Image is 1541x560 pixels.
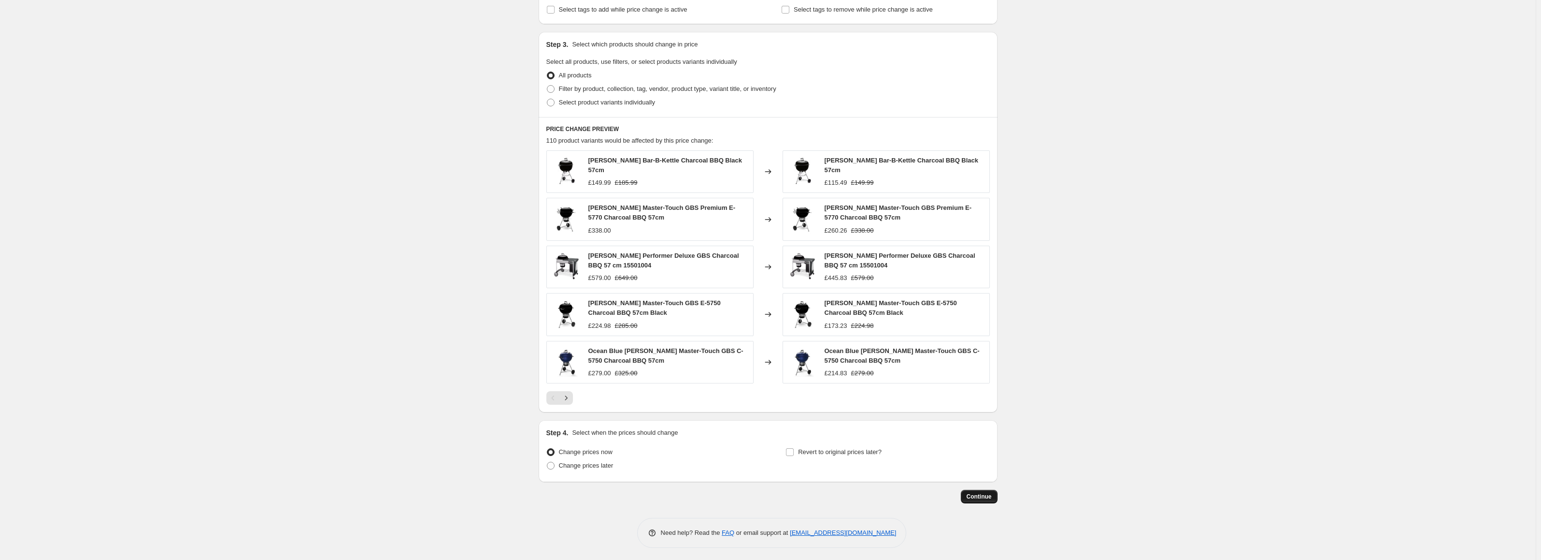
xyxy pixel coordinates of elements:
[722,529,734,536] a: FAQ
[588,204,736,221] span: [PERSON_NAME] Master-Touch GBS Premium E-5770 Charcoal BBQ 57cm
[825,226,847,236] div: £260.26
[559,6,687,13] span: Select tags to add while price change is active
[588,178,611,188] div: £149.99
[825,347,980,364] span: Ocean Blue [PERSON_NAME] Master-Touch GBS C-5750 Charcoal BBQ 57cm
[588,368,611,378] div: £279.00
[559,462,614,469] span: Change prices later
[788,300,817,329] img: 14701004_1_80x.jpg
[851,321,874,331] strike: £224.98
[851,178,874,188] strike: £149.99
[615,273,638,283] strike: £649.00
[825,204,972,221] span: [PERSON_NAME] Master-Touch GBS Premium E-5770 Charcoal BBQ 57cm
[851,273,874,283] strike: £579.00
[798,448,882,456] span: Revert to original prices later?
[546,125,990,133] h6: PRICE CHANGE PREVIEW
[559,85,776,92] span: Filter by product, collection, tag, vendor, product type, variant title, or inventory
[546,428,569,438] h2: Step 4.
[559,391,573,405] button: Next
[552,252,581,281] img: 15501004A_1800x1800_b072db9a-d217-4b9d-9f51-029b4e591ae6_80x.webp
[788,348,817,377] img: 14716004_80x.webp
[546,40,569,49] h2: Step 3.
[588,157,742,174] span: [PERSON_NAME] Bar-B-Kettle Charcoal BBQ Black 57cm
[788,157,817,186] img: new_project_-_2024-08-01t084714.867_80x.jpg
[588,347,743,364] span: Ocean Blue [PERSON_NAME] Master-Touch GBS C-5750 Charcoal BBQ 57cm
[588,252,739,269] span: [PERSON_NAME] Performer Deluxe GBS Charcoal BBQ 57 cm 15501004
[552,157,581,186] img: new_project_-_2024-08-01t084714.867_80x.jpg
[546,58,737,65] span: Select all products, use filters, or select products variants individually
[588,273,611,283] div: £579.00
[825,273,847,283] div: £445.83
[788,205,817,234] img: 17301004_4_80x.jpg
[588,226,611,236] div: £338.00
[825,178,847,188] div: £115.49
[967,493,992,501] span: Continue
[734,529,790,536] span: or email support at
[559,448,613,456] span: Change prices now
[552,300,581,329] img: 14701004_1_80x.jpg
[661,529,722,536] span: Need help? Read the
[961,490,998,503] button: Continue
[825,157,979,174] span: [PERSON_NAME] Bar-B-Kettle Charcoal BBQ Black 57cm
[825,368,847,378] div: £214.83
[851,368,874,378] strike: £279.00
[825,252,975,269] span: [PERSON_NAME] Performer Deluxe GBS Charcoal BBQ 57 cm 15501004
[825,321,847,331] div: £173.23
[572,40,698,49] p: Select which products should change in price
[552,348,581,377] img: 14716004_80x.webp
[546,391,573,405] nav: Pagination
[559,99,655,106] span: Select product variants individually
[615,321,638,331] strike: £285.00
[790,529,896,536] a: [EMAIL_ADDRESS][DOMAIN_NAME]
[794,6,933,13] span: Select tags to remove while price change is active
[559,72,592,79] span: All products
[615,368,638,378] strike: £325.00
[588,299,721,316] span: [PERSON_NAME] Master-Touch GBS E-5750 Charcoal BBQ 57cm Black
[851,226,874,236] strike: £338.00
[546,137,713,144] span: 110 product variants would be affected by this price change:
[588,321,611,331] div: £224.98
[825,299,957,316] span: [PERSON_NAME] Master-Touch GBS E-5750 Charcoal BBQ 57cm Black
[572,428,678,438] p: Select when the prices should change
[788,252,817,281] img: 15501004A_1800x1800_b072db9a-d217-4b9d-9f51-029b4e591ae6_80x.webp
[615,178,638,188] strike: £185.99
[552,205,581,234] img: 17301004_4_80x.jpg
